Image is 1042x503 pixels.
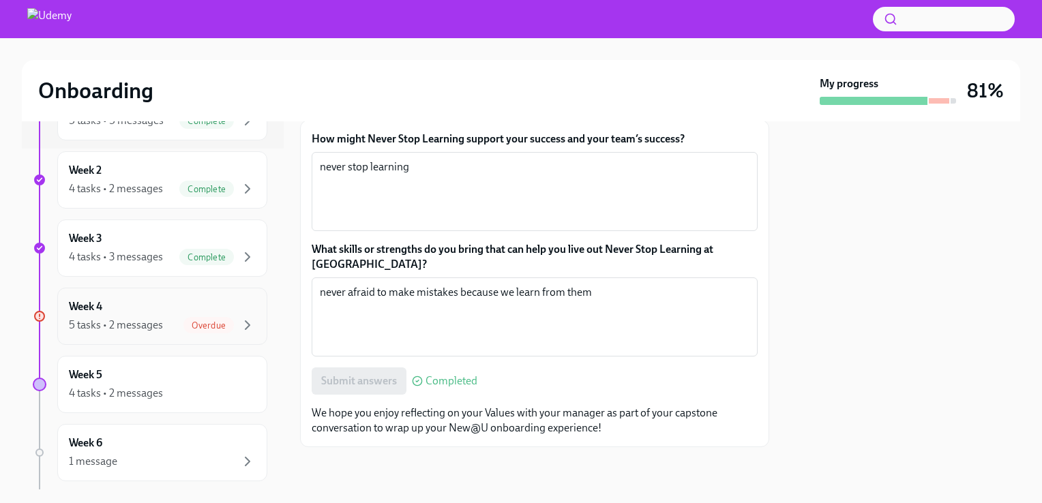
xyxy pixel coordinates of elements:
[69,249,163,264] div: 4 tasks • 3 messages
[820,76,878,91] strong: My progress
[179,184,234,194] span: Complete
[183,320,234,331] span: Overdue
[312,406,758,436] p: We hope you enjoy reflecting on your Values with your manager as part of your capstone conversati...
[320,284,749,350] textarea: never afraid to make mistakes because we learn from them
[33,424,267,481] a: Week 61 message
[426,376,477,386] span: Completed
[69,163,102,178] h6: Week 2
[27,8,72,30] img: Udemy
[69,231,102,246] h6: Week 3
[312,242,758,272] label: What skills or strengths do you bring that can help you live out Never Stop Learning at [GEOGRAPH...
[312,132,758,147] label: How might Never Stop Learning support your success and your team’s success?
[38,77,153,104] h2: Onboarding
[33,356,267,413] a: Week 54 tasks • 2 messages
[967,78,1004,103] h3: 81%
[69,367,102,382] h6: Week 5
[69,181,163,196] div: 4 tasks • 2 messages
[33,151,267,209] a: Week 24 tasks • 2 messagesComplete
[69,386,163,401] div: 4 tasks • 2 messages
[69,436,102,451] h6: Week 6
[33,219,267,277] a: Week 34 tasks • 3 messagesComplete
[320,159,749,224] textarea: never stop learning
[179,252,234,262] span: Complete
[69,454,117,469] div: 1 message
[69,299,102,314] h6: Week 4
[69,318,163,333] div: 5 tasks • 2 messages
[33,288,267,345] a: Week 45 tasks • 2 messagesOverdue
